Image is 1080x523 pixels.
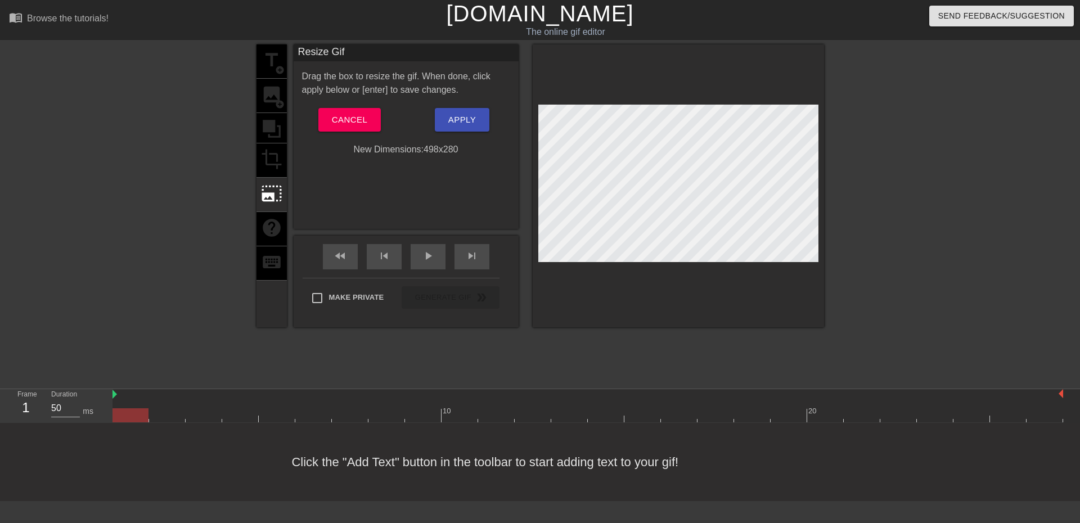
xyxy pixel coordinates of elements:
a: Browse the tutorials! [9,11,109,28]
span: Make Private [329,292,384,303]
img: bound-end.png [1059,389,1063,398]
button: Cancel [318,108,381,132]
div: 1 [17,398,34,418]
span: skip_next [465,249,479,263]
div: New Dimensions: 498 x 280 [294,143,519,156]
label: Duration [51,391,77,398]
div: 20 [808,405,818,417]
span: Cancel [332,112,367,127]
span: play_arrow [421,249,435,263]
span: photo_size_select_large [261,183,282,204]
div: Browse the tutorials! [27,13,109,23]
a: [DOMAIN_NAME] [446,1,633,26]
div: ms [83,405,93,417]
span: fast_rewind [334,249,347,263]
button: Send Feedback/Suggestion [929,6,1074,26]
div: Drag the box to resize the gif. When done, click apply below or [enter] to save changes. [294,70,519,97]
div: The online gif editor [366,25,766,39]
div: 10 [443,405,453,417]
span: menu_book [9,11,22,24]
div: Resize Gif [294,44,519,61]
span: skip_previous [377,249,391,263]
span: Send Feedback/Suggestion [938,9,1065,23]
button: Apply [435,108,489,132]
div: Frame [9,389,43,422]
span: Apply [448,112,476,127]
